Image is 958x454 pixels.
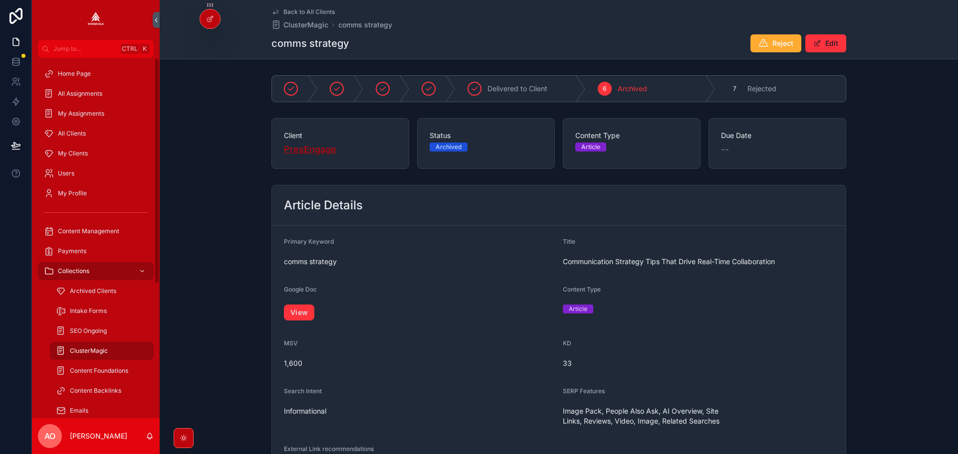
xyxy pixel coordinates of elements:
a: PresEngage [284,143,336,156]
a: ClusterMagic [50,342,154,360]
span: Content Management [58,227,119,235]
a: Collections [38,262,154,280]
span: 1,600 [284,358,555,368]
span: Rejected [747,84,776,94]
a: Content Management [38,222,154,240]
p: [PERSON_NAME] [70,431,127,441]
a: Users [38,164,154,182]
span: Content Type [575,131,688,141]
span: Ctrl [121,44,139,54]
span: Jump to... [53,45,117,53]
span: External Link recommendations [284,445,374,453]
span: Status [430,131,542,141]
span: Title [563,238,575,245]
span: Back to All Clients [283,8,335,16]
span: All Assignments [58,90,102,98]
a: My Profile [38,184,154,202]
span: Emails [70,407,88,415]
a: View [284,304,314,320]
span: -- [721,143,729,156]
a: comms strategy [338,20,392,30]
span: Informational [284,406,555,416]
a: Back to All Clients [271,8,335,16]
span: 6 [603,85,606,93]
span: Client [284,131,397,141]
a: Home Page [38,65,154,83]
a: Content Foundations [50,362,154,380]
span: Google Doc [284,286,317,293]
span: Reject [772,38,793,48]
a: ClusterMagic [271,20,328,30]
span: My Clients [58,150,88,157]
div: Archived [436,143,462,151]
span: comms strategy [284,257,555,267]
span: MSV [284,339,298,347]
div: Article [569,304,587,313]
span: Content Foundations [70,367,128,375]
span: ClusterMagic [70,347,108,355]
a: All Clients [38,125,154,143]
span: KD [563,339,571,347]
a: My Assignments [38,105,154,123]
a: All Assignments [38,85,154,103]
span: Users [58,169,74,177]
a: Intake Forms [50,302,154,320]
a: SEO Ongoing [50,322,154,340]
span: My Profile [58,189,87,197]
span: K [141,45,149,53]
span: SERP Features [563,387,605,395]
a: Content Backlinks [50,382,154,400]
span: 7 [733,85,736,93]
span: 33 [563,358,834,368]
span: SEO Ongoing [70,327,107,335]
button: Jump to...CtrlK [38,40,154,58]
a: Archived Clients [50,282,154,300]
span: All Clients [58,130,86,138]
span: Archived Clients [70,287,116,295]
span: Payments [58,247,86,255]
h2: Article Details [284,197,363,213]
img: App logo [88,12,104,28]
span: AO [44,430,55,442]
span: Content Type [563,286,601,293]
span: Search Intent [284,387,322,395]
div: Article [581,143,600,151]
span: Communication Strategy Tips That Drive Real-Time Collaboration [563,257,834,267]
div: scrollable content [32,58,160,418]
a: Emails [50,402,154,420]
h1: comms strategy [271,36,349,50]
a: Payments [38,242,154,260]
span: My Assignments [58,110,104,118]
span: Delivered to Client [487,84,547,94]
a: My Clients [38,145,154,162]
span: Intake Forms [70,307,107,315]
span: Due Date [721,131,834,141]
span: Home Page [58,70,91,78]
span: Archived [618,84,647,94]
span: Collections [58,267,89,275]
span: Image Pack, People Also Ask, AI Overview, Site Links, Reviews, Video, Image, Related Searches [563,406,834,426]
button: Edit [805,34,846,52]
span: Content Backlinks [70,387,121,395]
span: ClusterMagic [283,20,328,30]
span: Primary Keyword [284,238,334,245]
button: Reject [750,34,801,52]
